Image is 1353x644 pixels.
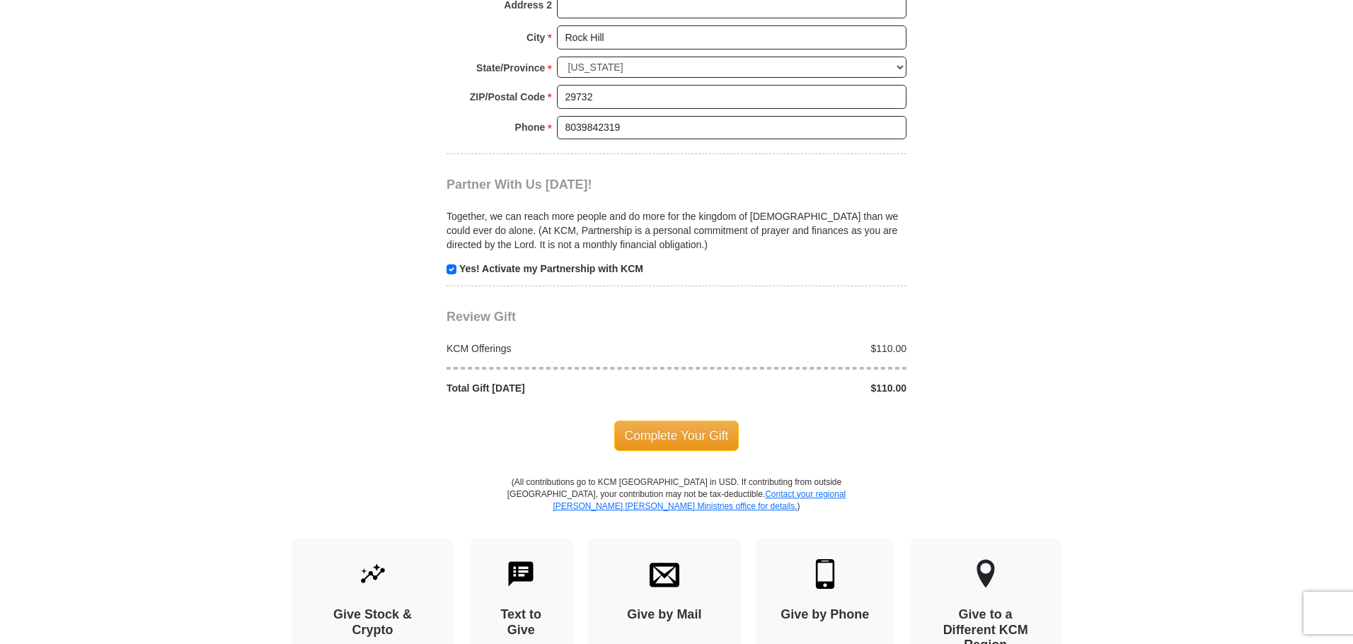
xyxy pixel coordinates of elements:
div: $110.00 [676,381,914,395]
strong: State/Province [476,58,545,78]
strong: Phone [515,117,546,137]
img: mobile.svg [810,559,840,589]
span: Partner With Us [DATE]! [447,177,592,192]
div: Total Gift [DATE] [439,381,677,395]
img: other-region [976,559,996,589]
img: envelope.svg [650,559,679,589]
h4: Text to Give [494,607,549,638]
h4: Give by Phone [781,607,870,623]
strong: ZIP/Postal Code [470,87,546,107]
span: Complete Your Gift [614,421,739,450]
p: Together, we can reach more people and do more for the kingdom of [DEMOGRAPHIC_DATA] than we coul... [447,209,906,252]
h4: Give by Mail [613,607,716,623]
img: give-by-stock.svg [358,559,388,589]
div: $110.00 [676,341,914,356]
strong: City [526,28,545,47]
img: text-to-give.svg [506,559,536,589]
div: KCM Offerings [439,341,677,356]
h4: Give Stock & Crypto [316,607,430,638]
p: (All contributions go to KCM [GEOGRAPHIC_DATA] in USD. If contributing from outside [GEOGRAPHIC_D... [507,476,846,538]
a: Contact your regional [PERSON_NAME] [PERSON_NAME] Ministries office for details. [553,489,846,511]
strong: Yes! Activate my Partnership with KCM [459,263,643,274]
span: Review Gift [447,310,516,324]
